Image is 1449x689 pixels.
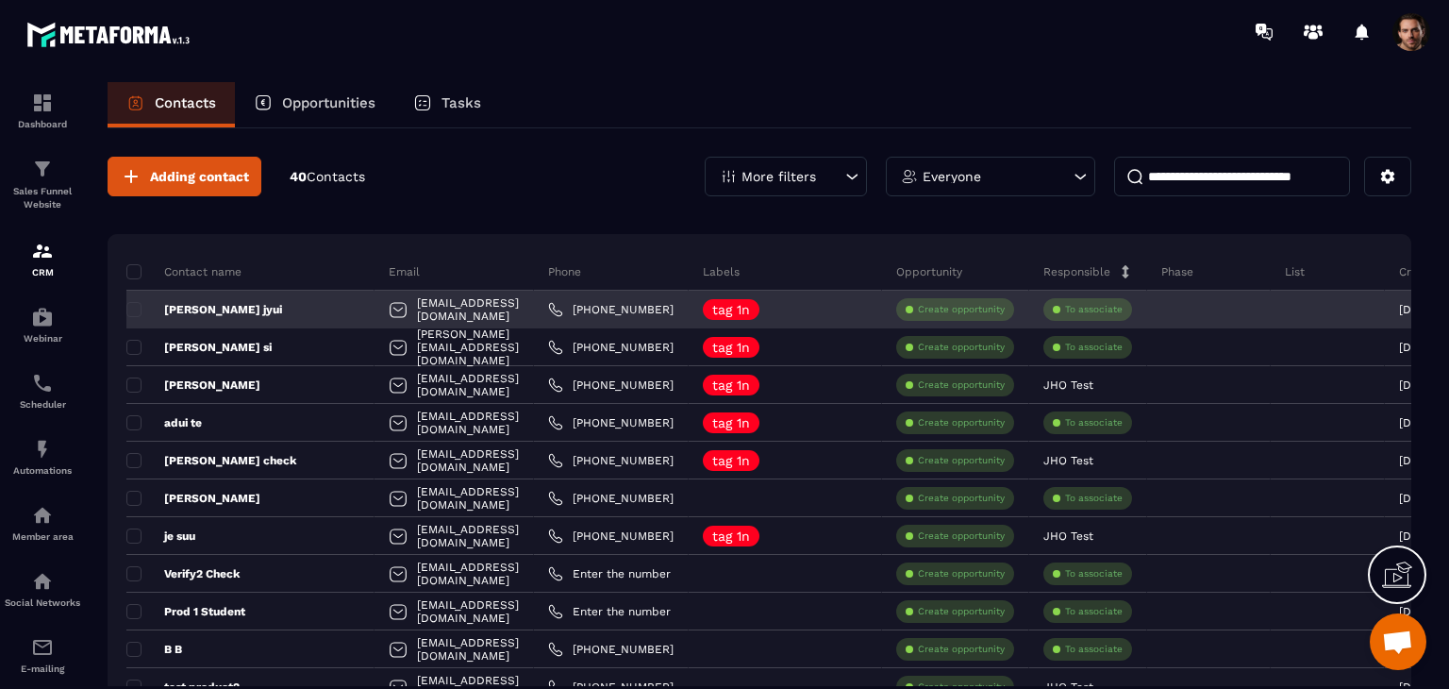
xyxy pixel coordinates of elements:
[31,570,54,593] img: social-network
[918,454,1005,467] p: Create opportunity
[712,303,750,316] p: tag 1n
[548,264,581,279] p: Phone
[5,226,80,292] a: formationformationCRM
[26,17,196,52] img: logo
[126,491,260,506] p: [PERSON_NAME]
[712,416,750,429] p: tag 1n
[548,302,674,317] a: [PHONE_NUMBER]
[126,264,241,279] p: Contact name
[918,416,1005,429] p: Create opportunity
[5,77,80,143] a: formationformationDashboard
[31,636,54,659] img: email
[5,556,80,622] a: social-networksocial-networkSocial Networks
[5,399,80,410] p: Scheduler
[5,465,80,476] p: Automations
[1065,303,1123,316] p: To associate
[703,264,740,279] p: Labels
[31,372,54,395] img: scheduler
[712,378,750,392] p: tag 1n
[5,424,80,490] a: automationsautomationsAutomations
[918,567,1005,580] p: Create opportunity
[918,643,1005,656] p: Create opportunity
[235,82,394,127] a: Opportunities
[394,82,500,127] a: Tasks
[5,185,80,211] p: Sales Funnel Website
[126,415,202,430] p: adui te
[108,157,261,196] button: Adding contact
[155,94,216,111] p: Contacts
[741,170,816,183] p: More filters
[307,169,365,184] span: Contacts
[31,240,54,262] img: formation
[1043,378,1093,392] p: JHO Test
[712,341,750,354] p: tag 1n
[1161,264,1193,279] p: Phase
[1043,264,1110,279] p: Responsible
[31,92,54,114] img: formation
[896,264,962,279] p: Opportunity
[1065,605,1123,618] p: To associate
[31,306,54,328] img: automations
[31,504,54,527] img: automations
[150,167,249,186] span: Adding contact
[548,529,674,544] a: [PHONE_NUMBER]
[126,453,296,468] p: [PERSON_NAME] check
[918,303,1005,316] p: Create opportunity
[282,94,375,111] p: Opportunities
[918,492,1005,505] p: Create opportunity
[389,264,420,279] p: Email
[548,642,674,657] a: [PHONE_NUMBER]
[918,341,1005,354] p: Create opportunity
[31,158,54,180] img: formation
[108,82,235,127] a: Contacts
[5,597,80,608] p: Social Networks
[126,566,240,581] p: Verify2 Check
[5,292,80,358] a: automationsautomationsWebinar
[1065,492,1123,505] p: To associate
[918,605,1005,618] p: Create opportunity
[1065,341,1123,354] p: To associate
[126,642,182,657] p: B B
[5,143,80,226] a: formationformationSales Funnel Website
[5,490,80,556] a: automationsautomationsMember area
[712,454,750,467] p: tag 1n
[923,170,981,183] p: Everyone
[5,267,80,277] p: CRM
[1065,416,1123,429] p: To associate
[5,531,80,542] p: Member area
[548,378,674,393] a: [PHONE_NUMBER]
[918,378,1005,392] p: Create opportunity
[548,340,674,355] a: [PHONE_NUMBER]
[1065,567,1123,580] p: To associate
[5,333,80,344] p: Webinar
[1370,613,1426,670] div: Mở cuộc trò chuyện
[290,168,365,186] p: 40
[126,302,282,317] p: [PERSON_NAME] jyui
[5,119,80,129] p: Dashboard
[126,529,195,544] p: je suu
[441,94,481,111] p: Tasks
[126,340,272,355] p: [PERSON_NAME] si
[1043,454,1093,467] p: JHO Test
[918,529,1005,543] p: Create opportunity
[126,378,260,393] p: [PERSON_NAME]
[548,453,674,468] a: [PHONE_NUMBER]
[5,622,80,688] a: emailemailE-mailing
[1065,643,1123,656] p: To associate
[548,491,674,506] a: [PHONE_NUMBER]
[126,604,245,619] p: Prod 1 Student
[1285,264,1305,279] p: List
[5,664,80,674] p: E-mailing
[5,358,80,424] a: schedulerschedulerScheduler
[548,415,674,430] a: [PHONE_NUMBER]
[31,438,54,461] img: automations
[712,529,750,543] p: tag 1n
[1043,529,1093,543] p: JHO Test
